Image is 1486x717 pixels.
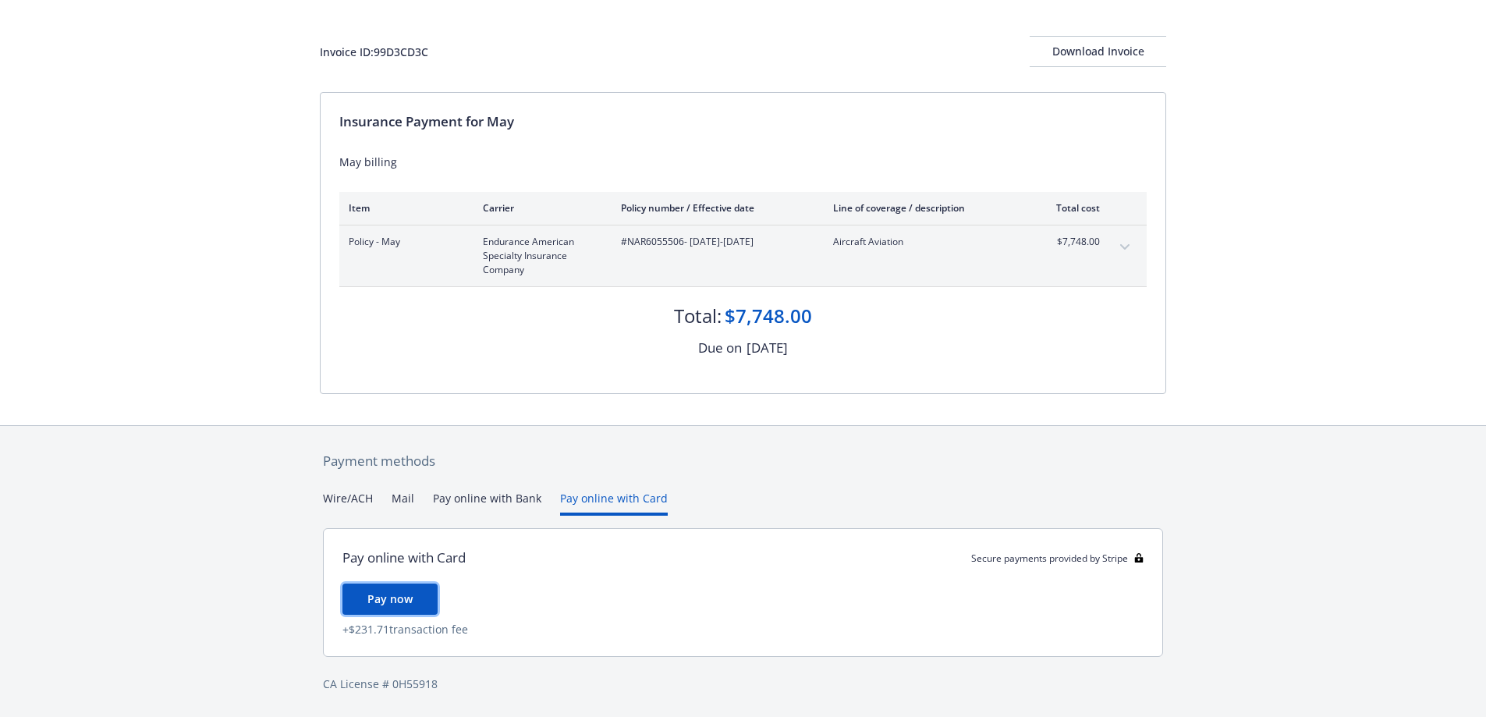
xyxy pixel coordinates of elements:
[1112,235,1137,260] button: expand content
[339,225,1147,286] div: Policy - MayEndurance American Specialty Insurance Company#NAR6055506- [DATE]-[DATE]Aircraft Avia...
[560,490,668,516] button: Pay online with Card
[1030,36,1166,67] button: Download Invoice
[392,490,414,516] button: Mail
[349,201,458,215] div: Item
[433,490,541,516] button: Pay online with Bank
[698,338,742,358] div: Due on
[1041,201,1100,215] div: Total cost
[342,584,438,615] button: Pay now
[1030,37,1166,66] div: Download Invoice
[747,338,788,358] div: [DATE]
[971,552,1144,565] div: Secure payments provided by Stripe
[483,235,596,277] span: Endurance American Specialty Insurance Company
[323,490,373,516] button: Wire/ACH
[342,548,466,568] div: Pay online with Card
[339,112,1147,132] div: Insurance Payment for May
[674,303,722,329] div: Total:
[833,235,1016,249] span: Aircraft Aviation
[342,621,1144,637] div: + $231.71 transaction fee
[339,154,1147,170] div: May billing
[349,235,458,249] span: Policy - May
[367,591,413,606] span: Pay now
[323,676,1163,692] div: CA License # 0H55918
[1041,235,1100,249] span: $7,748.00
[483,201,596,215] div: Carrier
[725,303,812,329] div: $7,748.00
[323,451,1163,471] div: Payment methods
[621,201,808,215] div: Policy number / Effective date
[621,235,808,249] span: #NAR6055506 - [DATE]-[DATE]
[833,201,1016,215] div: Line of coverage / description
[320,44,428,60] div: Invoice ID: 99D3CD3C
